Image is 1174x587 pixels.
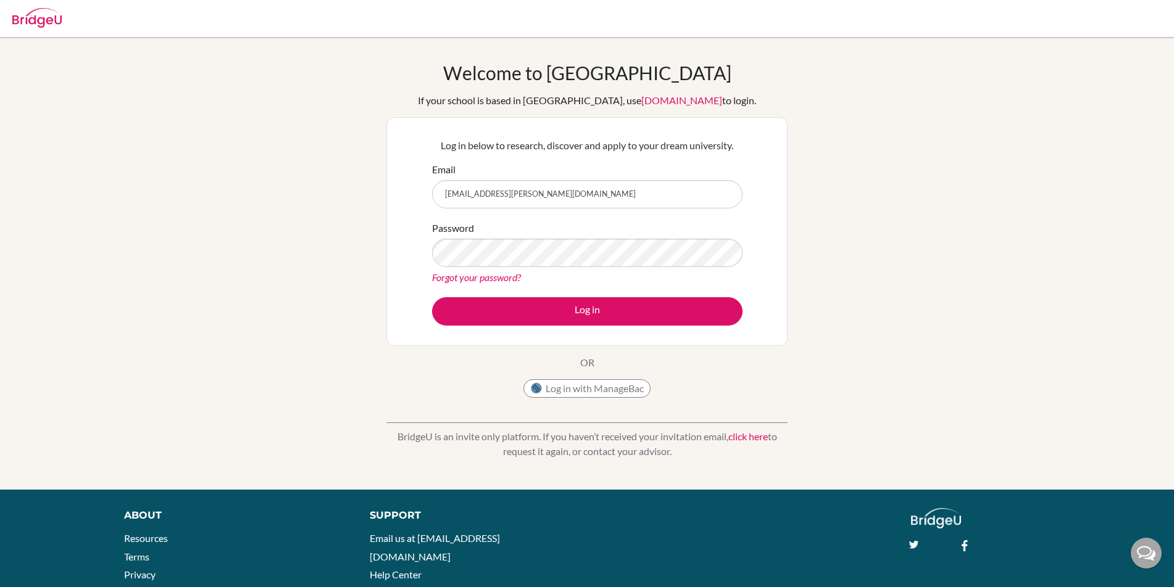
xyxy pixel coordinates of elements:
a: [DOMAIN_NAME] [641,94,722,106]
button: Log in with ManageBac [523,379,651,398]
button: Log in [432,297,743,326]
h1: Welcome to [GEOGRAPHIC_DATA] [443,62,731,84]
a: click here [728,430,768,442]
p: BridgeU is an invite only platform. If you haven’t received your invitation email, to request it ... [386,429,788,459]
a: Resources [124,532,168,544]
p: OR [580,355,594,370]
label: Email [432,162,456,177]
a: Help Center [370,569,422,580]
img: Bridge-U [12,8,62,28]
label: Password [432,221,474,236]
p: Log in below to research, discover and apply to your dream university. [432,138,743,153]
img: logo_white@2x-f4f0deed5e89b7ecb1c2cc34c3e3d731f90f0f143d5ea2071677605dd97b5244.png [911,508,961,528]
div: About [124,508,342,523]
a: Privacy [124,569,156,580]
a: Terms [124,551,149,562]
div: Support [370,508,573,523]
span: Help [28,9,54,20]
a: Forgot your password? [432,271,521,283]
div: If your school is based in [GEOGRAPHIC_DATA], use to login. [418,93,756,108]
a: Email us at [EMAIL_ADDRESS][DOMAIN_NAME] [370,532,500,562]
